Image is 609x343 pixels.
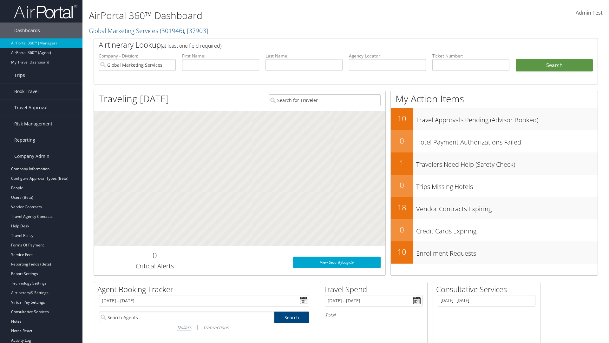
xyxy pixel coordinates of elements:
[391,219,598,241] a: 0Credit Cards Expiring
[99,92,169,105] h1: Traveling [DATE]
[99,262,211,271] h3: Critical Alerts
[416,179,598,191] h3: Trips Missing Hotels
[160,26,184,35] span: ( 301946 )
[99,250,211,261] h2: 0
[14,148,49,164] span: Company Admin
[416,246,598,258] h3: Enrollment Requests
[516,59,593,72] button: Search
[391,130,598,152] a: 0Hotel Payment Authorizations Failed
[391,180,413,191] h2: 0
[416,201,598,213] h3: Vendor Contracts Expiring
[323,284,427,295] h2: Travel Spend
[14,4,77,19] img: airportal-logo.png
[391,197,598,219] a: 18Vendor Contracts Expiring
[99,53,176,59] label: Company - Division:
[97,284,314,295] h2: Agent Booking Tracker
[416,224,598,236] h3: Credit Cards Expiring
[576,3,603,23] a: Admin Test
[161,42,221,49] span: (at least one field required)
[391,152,598,175] a: 1Travelers Need Help (Safety Check)
[14,67,25,83] span: Trips
[391,158,413,168] h2: 1
[416,157,598,169] h3: Travelers Need Help (Safety Check)
[99,323,309,331] div: |
[436,284,540,295] h2: Consultative Services
[432,53,509,59] label: Ticket Number:
[14,132,35,148] span: Reporting
[391,108,598,130] a: 10Travel Approvals Pending (Advisor Booked)
[293,257,381,268] a: View SecurityLogic®
[184,26,208,35] span: , [ 37903 ]
[391,202,413,213] h2: 18
[349,53,426,59] label: Agency Locator:
[576,9,603,16] span: Admin Test
[391,135,413,146] h2: 0
[416,135,598,147] h3: Hotel Payment Authorizations Failed
[265,53,343,59] label: Last Name:
[416,112,598,124] h3: Travel Approvals Pending (Advisor Booked)
[99,39,551,50] h2: Airtinerary Lookup
[14,84,39,99] span: Book Travel
[177,324,191,330] i: Dollars
[391,224,413,235] h2: 0
[325,312,422,319] h6: Total
[182,53,259,59] label: First Name:
[89,26,208,35] a: Global Marketing Services
[391,113,413,124] h2: 10
[89,9,431,22] h1: AirPortal 360™ Dashboard
[391,92,598,105] h1: My Action Items
[14,100,48,116] span: Travel Approval
[14,116,52,132] span: Risk Management
[99,312,274,323] input: Search Agents
[391,175,598,197] a: 0Trips Missing Hotels
[14,23,40,38] span: Dashboards
[203,324,228,330] i: Transactions
[391,241,598,264] a: 10Enrollment Requests
[269,94,381,106] input: Search for Traveler
[391,246,413,257] h2: 10
[274,312,310,323] a: Search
